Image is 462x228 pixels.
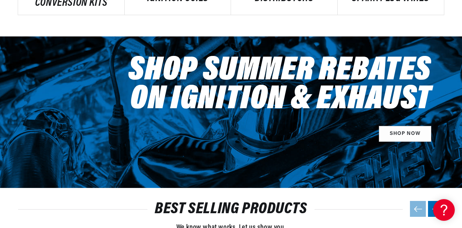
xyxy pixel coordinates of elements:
h2: Shop Summer Rebates on Ignition & Exhaust [128,57,431,114]
button: Previous slide [410,201,426,217]
a: BEST SELLING PRODUCTS [155,202,307,216]
button: Next slide [428,201,444,217]
a: SHOP NOW [379,126,431,142]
